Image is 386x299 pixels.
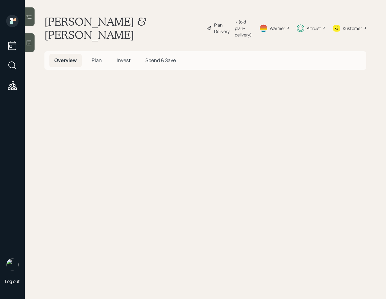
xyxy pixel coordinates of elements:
span: Overview [54,57,77,64]
div: Altruist [307,25,321,32]
div: Plan Delivery [214,22,232,35]
div: Log out [5,278,20,284]
img: retirable_logo.png [6,259,19,271]
div: • (old plan-delivery) [235,19,252,38]
h1: [PERSON_NAME] & [PERSON_NAME] [44,15,201,41]
span: Plan [92,57,102,64]
div: Kustomer [343,25,362,32]
span: Invest [117,57,131,64]
span: Spend & Save [145,57,176,64]
div: Warmer [270,25,285,32]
